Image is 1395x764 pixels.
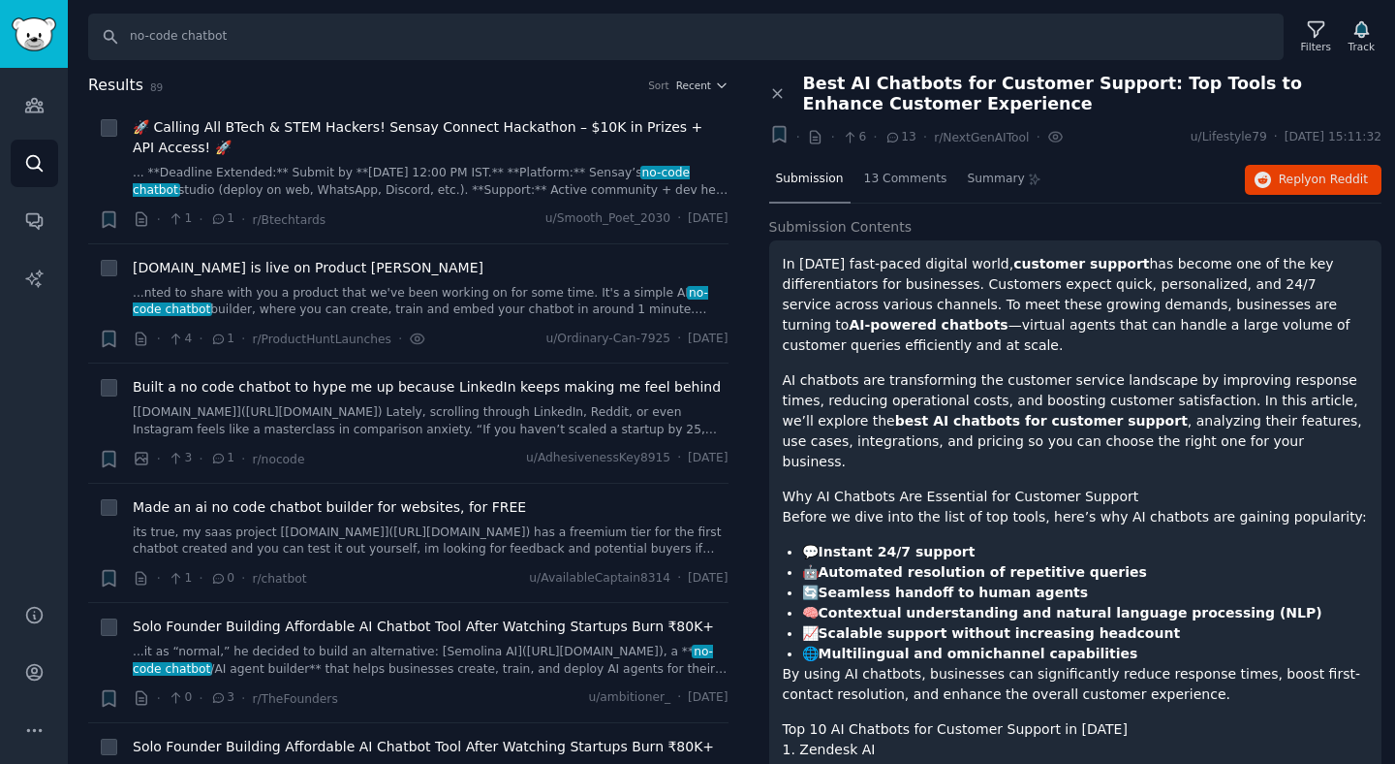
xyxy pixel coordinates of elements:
[168,331,192,348] span: 4
[133,644,728,678] a: ...it as “normal,” he decided to build an alternative: [Semolina AI]([URL][DOMAIN_NAME]), a **no-...
[168,210,192,228] span: 1
[1285,129,1381,146] span: [DATE] 15:11:32
[545,331,670,348] span: u/Ordinary-Can-7925
[923,127,927,147] span: ·
[210,450,234,467] span: 1
[1301,40,1331,53] div: Filters
[1348,40,1375,53] div: Track
[210,689,234,707] span: 3
[676,79,728,92] button: Recent
[1279,172,1368,189] span: Reply
[241,209,245,230] span: ·
[133,377,721,398] span: Built a no code chatbot to hype me up because LinkedIn keeps making me feel behind
[802,644,1369,664] li: 🌐
[648,79,669,92] div: Sort
[819,625,1181,641] strong: Scalable support without increasing headcount
[133,285,728,319] a: ...nted to share with you a product that we've been working on for some time. It's a simple AIno-...
[157,329,161,349] span: ·
[168,450,192,467] span: 3
[199,329,202,349] span: ·
[133,258,483,278] a: [DOMAIN_NAME] is live on Product [PERSON_NAME]
[210,210,234,228] span: 1
[133,404,728,438] a: [[DOMAIN_NAME]]([URL][DOMAIN_NAME]) Lately, scrolling through LinkedIn, Reddit, or even Instagram...
[133,525,728,558] a: its true, my saas project [[DOMAIN_NAME]]([URL][DOMAIN_NAME]) has a freemium tier for the first c...
[934,131,1029,144] span: r/NextGenAITool
[133,497,526,518] span: Made an ai no code chatbot builder for websites, for FREE
[967,171,1024,188] span: Summary
[241,329,245,349] span: ·
[133,165,728,199] a: ... **Deadline Extended:** Submit by **[DATE] 12:00 PM IST.** **Platform:** Sensay’sno-code chatb...
[252,333,391,346] span: r/ProductHuntLaunches
[802,583,1369,603] li: 🔄
[88,74,143,98] span: Results
[783,664,1369,705] p: By using AI chatbots, businesses can significantly reduce response times, boost first-contact res...
[783,370,1369,472] p: AI chatbots are transforming the customer service landscape by improving response times, reducing...
[398,329,402,349] span: ·
[529,570,670,588] span: u/AvailableCaptain8314
[199,688,202,709] span: ·
[199,209,202,230] span: ·
[769,217,913,238] span: Submission Contents
[802,623,1369,644] li: 📈
[776,171,844,188] span: Submission
[677,210,681,228] span: ·
[12,17,56,51] img: GummySearch logo
[157,568,161,589] span: ·
[1245,165,1381,196] button: Replyon Reddit
[526,450,670,467] span: u/AdhesivenessKey8915
[884,129,916,146] span: 13
[803,74,1382,114] span: Best AI Chatbots for Customer Support: Top Tools to Enhance Customer Experience
[849,317,1007,333] strong: AI-powered chatbots
[199,449,202,469] span: ·
[830,127,834,147] span: ·
[783,507,1369,527] p: Before we dive into the list of top tools, here’s why AI chatbots are gaining popularity:
[688,689,728,707] span: [DATE]
[157,688,161,709] span: ·
[783,487,1369,507] h1: Why AI Chatbots Are Essential for Customer Support
[873,127,877,147] span: ·
[210,331,234,348] span: 1
[783,719,1369,740] h1: Top 10 AI Chatbots for Customer Support in [DATE]
[210,570,234,588] span: 0
[677,689,681,707] span: ·
[252,572,306,586] span: r/chatbot
[802,542,1369,562] li: 💬
[168,689,192,707] span: 0
[241,568,245,589] span: ·
[1312,173,1368,186] span: on Reddit
[842,129,866,146] span: 6
[241,688,245,709] span: ·
[133,117,728,158] a: 🚀 Calling All BTech & STEM Hackers! Sensay Connect Hackathon – $10K in Prizes + API Access! 🚀
[688,210,728,228] span: [DATE]
[819,564,1147,580] strong: Automated resolution of repetitive queries
[677,570,681,588] span: ·
[168,570,192,588] span: 1
[783,254,1369,356] p: In [DATE] fast-paced digital world, has become one of the key differentiators for businesses. Cus...
[1191,129,1267,146] span: u/Lifestyle79
[1013,256,1149,271] strong: customer support
[150,81,163,93] span: 89
[1036,127,1039,147] span: ·
[864,171,947,188] span: 13 Comments
[157,449,161,469] span: ·
[819,646,1138,661] strong: Multilingual and omnichannel capabilities
[677,331,681,348] span: ·
[133,737,714,757] a: Solo Founder Building Affordable AI Chatbot Tool After Watching Startups Burn ₹80K+
[677,450,681,467] span: ·
[819,585,1089,600] strong: Seamless handoff to human agents
[133,166,690,197] span: no-code chatbot
[133,645,713,676] span: no-code chatbot
[157,209,161,230] span: ·
[199,568,202,589] span: ·
[688,450,728,467] span: [DATE]
[252,213,325,227] span: r/Btechtards
[133,617,714,637] a: Solo Founder Building Affordable AI Chatbot Tool After Watching Startups Burn ₹80K+
[241,449,245,469] span: ·
[88,14,1284,60] input: Search Keyword
[796,127,800,147] span: ·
